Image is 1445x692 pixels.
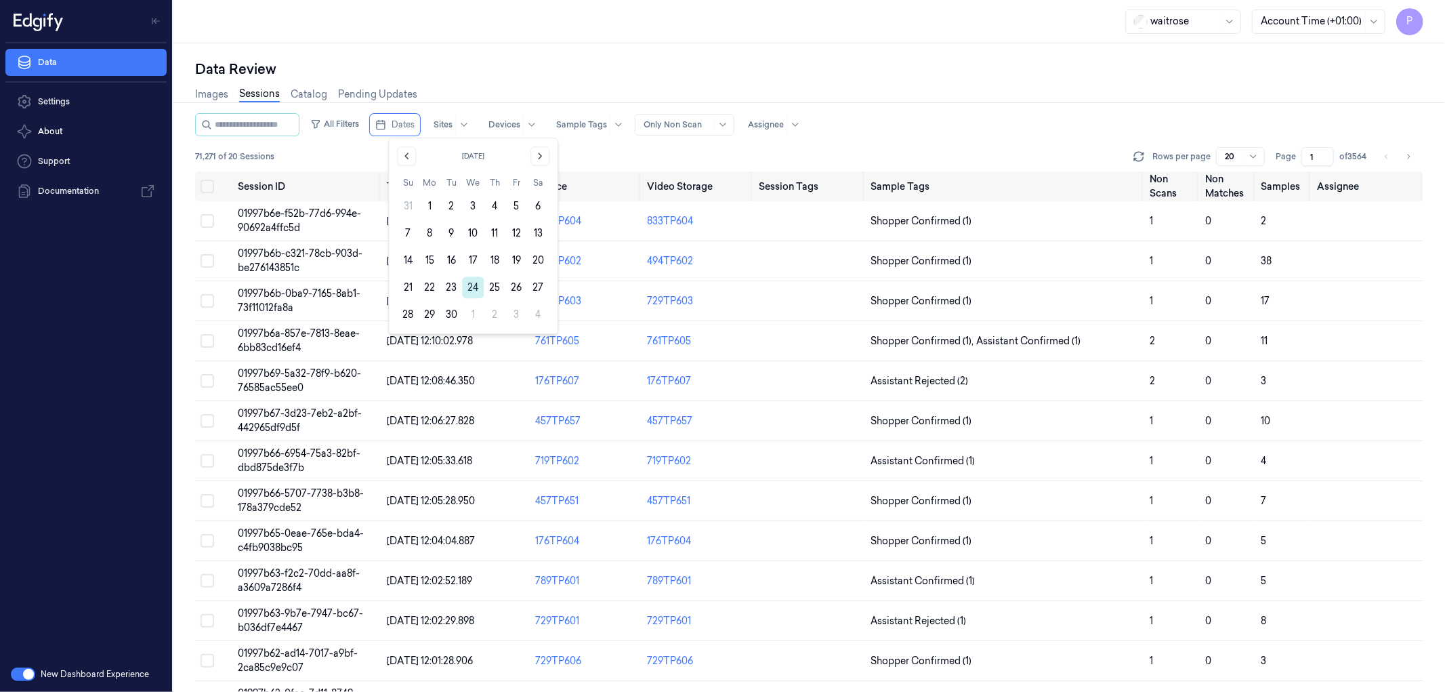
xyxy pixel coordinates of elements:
div: 729TP603 [535,294,636,308]
span: Assistant Confirmed (1) [871,574,975,588]
button: Select row [201,374,214,388]
a: Catalog [291,87,327,102]
a: Settings [5,88,167,115]
span: 2 [1150,335,1155,347]
button: Friday, September 12th, 2025 [505,222,527,244]
button: Wednesday, September 17th, 2025 [462,249,484,271]
span: 1 [1150,255,1153,267]
th: Sample Tags [865,171,1144,201]
span: 10 [1261,415,1271,427]
button: P [1396,8,1423,35]
button: Select row [201,614,214,628]
span: [DATE] 12:14:53.731 [387,215,469,227]
th: Monday [419,176,440,190]
div: 457TP657 [535,414,636,428]
button: Select row [201,334,214,348]
span: 4 [1261,455,1267,467]
span: Dates [392,119,415,131]
span: 71,271 of 20 Sessions [195,150,274,163]
span: 1 [1150,535,1153,547]
button: Monday, September 15th, 2025 [419,249,440,271]
span: 8 [1261,615,1267,627]
button: Select row [201,254,214,268]
span: 01997b63-9b7e-7947-bc67-b036df7e4467 [238,607,363,634]
button: Friday, October 3rd, 2025 [505,304,527,325]
button: Tuesday, September 9th, 2025 [440,222,462,244]
span: Shopper Confirmed (1) [871,414,971,428]
button: Today, Wednesday, September 24th, 2025 [462,277,484,298]
span: 01997b69-5a32-78f9-b620-76585ac55ee0 [238,367,361,394]
button: Thursday, September 11th, 2025 [484,222,505,244]
button: Tuesday, September 30th, 2025 [440,304,462,325]
th: Wednesday [462,176,484,190]
button: Select row [201,414,214,428]
button: [DATE] [424,146,522,165]
span: 0 [1205,415,1211,427]
span: Shopper Confirmed (1) [871,294,971,308]
span: 5 [1261,535,1267,547]
span: 01997b66-5707-7738-b3b8-178a379cde52 [238,487,364,514]
span: 01997b67-3d23-7eb2-a2bf-442965df9d5f [238,407,362,434]
div: 729TP606 [647,654,693,668]
span: 1 [1150,615,1153,627]
button: Select all [201,180,214,193]
div: 176TP607 [647,374,691,388]
span: Assistant Confirmed (1) [871,454,975,468]
span: 0 [1205,295,1211,307]
th: Timestamp (Session) [381,171,530,201]
th: Session Tags [753,171,865,201]
button: Monday, September 8th, 2025 [419,222,440,244]
span: 01997b6e-f52b-77d6-994e-90692a4ffc5d [238,207,361,234]
a: Pending Updates [338,87,417,102]
button: Select row [201,534,214,548]
button: Sunday, September 14th, 2025 [397,249,419,271]
button: Monday, September 1st, 2025 [419,195,440,217]
button: Sunday, September 7th, 2025 [397,222,419,244]
p: Rows per page [1152,150,1211,163]
span: [DATE] 12:04:04.887 [387,535,475,547]
a: Sessions [239,87,280,102]
button: Wednesday, September 10th, 2025 [462,222,484,244]
div: 457TP651 [535,494,636,508]
th: Samples [1256,171,1312,201]
button: Sunday, August 31st, 2025 [397,195,419,217]
button: Thursday, September 25th, 2025 [484,277,505,298]
span: 1 [1150,575,1153,587]
th: Tuesday [440,176,462,190]
span: Shopper Confirmed (1) [871,214,971,228]
button: Thursday, October 2nd, 2025 [484,304,505,325]
span: 0 [1205,615,1211,627]
span: Assistant Confirmed (1) [976,334,1081,348]
button: Select row [201,654,214,668]
button: Friday, September 19th, 2025 [505,249,527,271]
div: 719TP602 [647,454,691,468]
div: 176TP604 [647,534,691,548]
span: 3 [1261,655,1267,667]
button: Select row [201,294,214,308]
button: Saturday, September 27th, 2025 [527,277,549,298]
div: 729TP606 [535,654,636,668]
button: Select row [201,214,214,228]
button: Friday, September 26th, 2025 [505,277,527,298]
span: [DATE] 12:01:28.906 [387,655,473,667]
th: Saturday [527,176,549,190]
button: Dates [370,114,420,136]
span: Shopper Confirmed (1) , [871,334,976,348]
span: 0 [1205,255,1211,267]
span: Assistant Rejected (1) [871,614,966,628]
span: 11 [1261,335,1268,347]
span: [DATE] 12:02:52.189 [387,575,472,587]
button: Wednesday, September 3rd, 2025 [462,195,484,217]
button: Sunday, September 21st, 2025 [397,277,419,298]
button: Toggle Navigation [145,10,167,32]
button: Saturday, September 13th, 2025 [527,222,549,244]
div: 789TP601 [535,574,636,588]
div: 833TP604 [535,214,636,228]
th: Device [530,171,642,201]
span: 0 [1205,575,1211,587]
th: Sunday [397,176,419,190]
span: 38 [1261,255,1272,267]
div: 457TP651 [647,494,690,508]
span: 01997b6a-857e-7813-8eae-6bb83cd16ef4 [238,327,360,354]
span: 1 [1150,455,1153,467]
